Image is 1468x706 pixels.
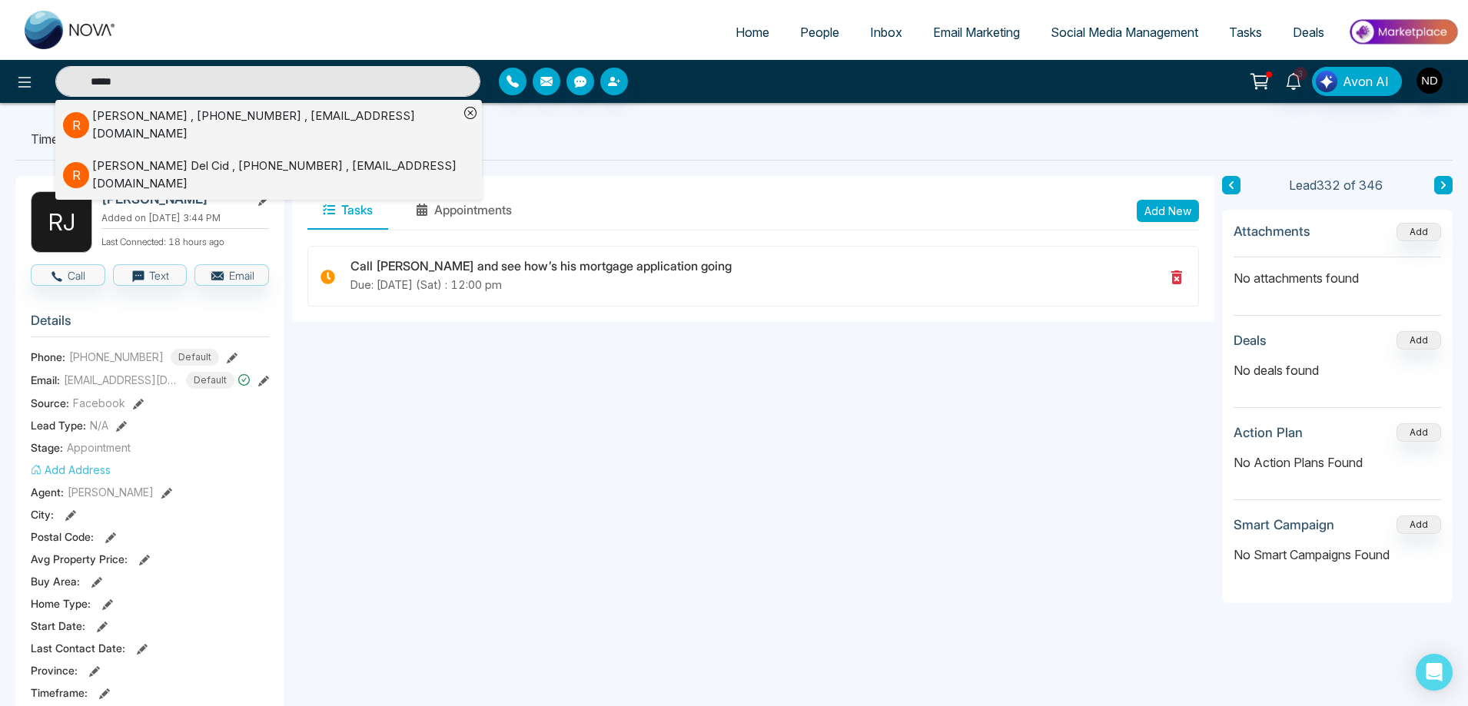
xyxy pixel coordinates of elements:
[31,372,60,388] span: Email:
[31,349,65,365] span: Phone:
[1397,423,1441,442] button: Add
[1312,67,1402,96] button: Avon AI
[73,395,125,411] span: Facebook
[64,372,179,388] span: [EMAIL_ADDRESS][DOMAIN_NAME]
[1347,15,1459,49] img: Market-place.gif
[113,264,188,286] button: Text
[1234,257,1441,287] p: No attachments found
[31,462,111,478] button: Add Address
[1397,224,1441,237] span: Add
[1397,223,1441,241] button: Add
[90,417,108,433] span: N/A
[800,25,839,40] span: People
[31,640,125,656] span: Last Contact Date :
[1234,361,1441,380] p: No deals found
[350,259,1164,273] h3: Call [PERSON_NAME] and see how’s his mortgage application going
[31,264,105,286] button: Call
[350,277,1164,293] p: Due: [DATE] (Sat) : 12:00 pm
[31,573,80,589] span: Buy Area :
[1417,68,1443,94] img: User Avatar
[31,595,91,612] span: Home Type :
[720,18,785,47] a: Home
[1234,545,1441,564] p: No Smart Campaigns Found
[186,372,234,389] span: Default
[1234,517,1334,532] h3: Smart Campaign
[68,484,154,500] span: [PERSON_NAME]
[1214,18,1277,47] a: Tasks
[1289,176,1383,194] span: Lead 332 of 346
[1137,200,1199,222] button: Add New
[918,18,1035,47] a: Email Marketing
[870,25,902,40] span: Inbox
[1234,333,1267,348] h3: Deals
[25,11,117,49] img: Nova CRM Logo
[1229,25,1262,40] span: Tasks
[31,618,85,634] span: Start Date :
[1416,654,1453,691] div: Open Intercom Messenger
[1035,18,1214,47] a: Social Media Management
[736,25,769,40] span: Home
[194,264,269,286] button: Email
[101,211,269,225] p: Added on [DATE] 3:44 PM
[307,191,388,230] button: Tasks
[92,157,459,192] div: [PERSON_NAME] Del Cid , [PHONE_NUMBER] , [EMAIL_ADDRESS][DOMAIN_NAME]
[31,191,92,253] div: R J
[400,191,527,230] button: Appointments
[101,232,269,249] p: Last Connected: 18 hours ago
[1397,515,1441,534] button: Add
[69,349,164,365] span: [PHONE_NUMBER]
[1343,72,1389,91] span: Avon AI
[1051,25,1198,40] span: Social Media Management
[1277,18,1340,47] a: Deals
[785,18,855,47] a: People
[31,417,86,433] span: Lead Type:
[31,395,69,411] span: Source:
[31,506,54,522] span: City :
[31,529,94,545] span: Postal Code :
[31,439,63,456] span: Stage:
[855,18,918,47] a: Inbox
[31,484,64,500] span: Agent:
[15,118,92,160] li: Timeline
[92,108,459,142] div: [PERSON_NAME] , [PHONE_NUMBER] , [EMAIL_ADDRESS][DOMAIN_NAME]
[67,439,131,456] span: Appointment
[31,662,78,678] span: Province :
[63,162,89,188] p: R
[1294,67,1307,81] span: 3
[31,313,269,336] h3: Details
[1293,25,1324,40] span: Deals
[1234,425,1303,440] h3: Action Plan
[1275,67,1312,94] a: 3
[1234,224,1310,239] h3: Attachments
[1316,71,1337,92] img: Lead Flow
[31,551,128,567] span: Avg Property Price :
[1397,331,1441,350] button: Add
[933,25,1020,40] span: Email Marketing
[63,112,89,138] p: R
[171,349,219,366] span: Default
[1234,453,1441,472] p: No Action Plans Found
[31,684,88,701] span: Timeframe :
